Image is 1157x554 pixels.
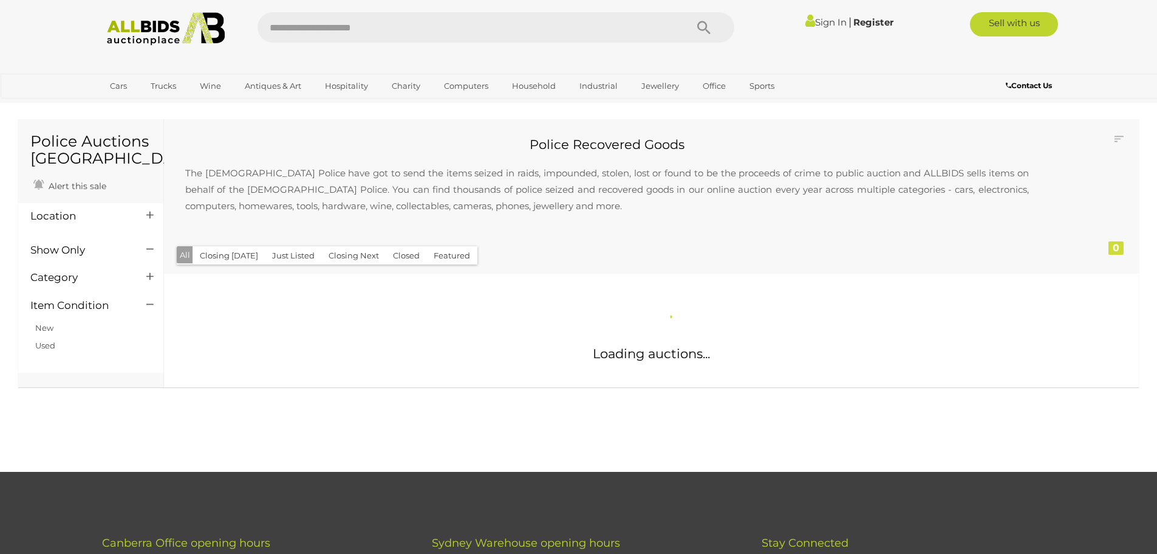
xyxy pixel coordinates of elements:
[30,244,128,256] h4: Show Only
[432,536,620,550] span: Sydney Warehouse opening hours
[695,76,734,96] a: Office
[102,96,204,116] a: [GEOGRAPHIC_DATA]
[35,323,53,333] a: New
[762,536,848,550] span: Stay Connected
[848,15,852,29] span: |
[30,133,151,167] h1: Police Auctions [GEOGRAPHIC_DATA]
[386,246,427,265] button: Closed
[853,16,893,28] a: Register
[970,12,1058,36] a: Sell with us
[384,76,428,96] a: Charity
[1006,81,1052,90] b: Contact Us
[805,16,847,28] a: Sign In
[30,272,128,283] h4: Category
[593,346,710,361] span: Loading auctions...
[436,76,496,96] a: Computers
[30,210,128,222] h4: Location
[35,341,55,350] a: Used
[102,536,270,550] span: Canberra Office opening hours
[173,153,1041,226] p: The [DEMOGRAPHIC_DATA] Police have got to send the items seized in raids, impounded, stolen, lost...
[426,246,477,265] button: Featured
[504,76,564,96] a: Household
[46,181,106,192] span: Alert this sale
[173,137,1041,151] h2: Police Recovered Goods
[143,76,184,96] a: Trucks
[177,246,193,264] button: All
[30,176,109,194] a: Alert this sale
[1108,241,1124,255] div: 0
[102,76,135,96] a: Cars
[674,12,734,43] button: Search
[321,246,386,265] button: Closing Next
[1006,79,1055,92] a: Contact Us
[265,246,322,265] button: Just Listed
[193,246,265,265] button: Closing [DATE]
[192,76,229,96] a: Wine
[742,76,782,96] a: Sports
[237,76,309,96] a: Antiques & Art
[100,12,232,46] img: Allbids.com.au
[633,76,687,96] a: Jewellery
[572,76,626,96] a: Industrial
[317,76,376,96] a: Hospitality
[30,300,128,311] h4: Item Condition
